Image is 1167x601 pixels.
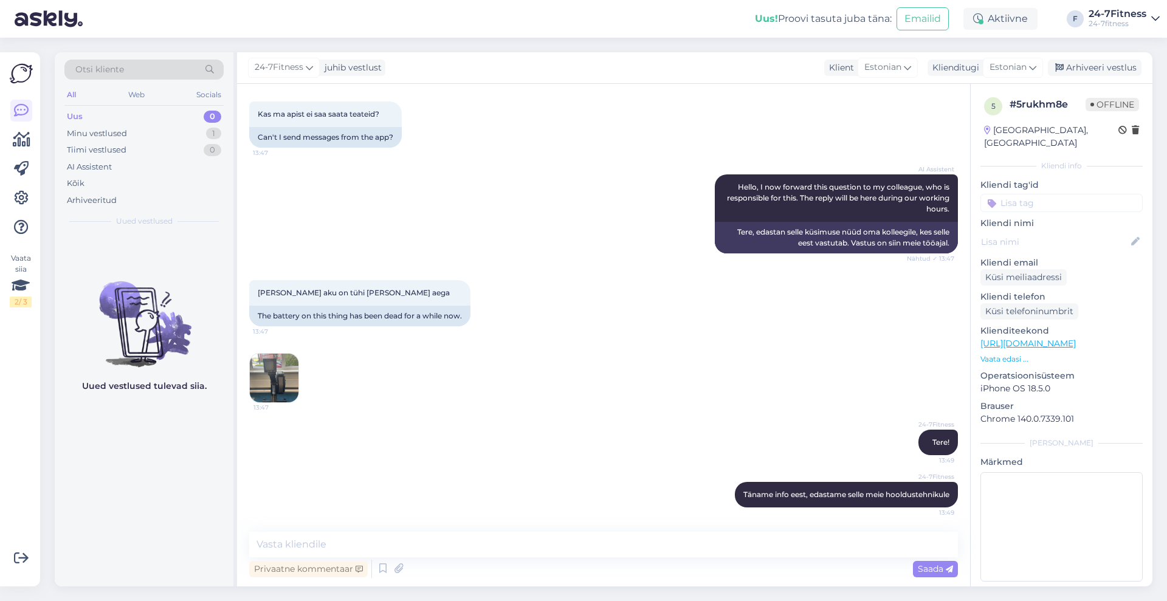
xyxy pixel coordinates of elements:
div: All [64,87,78,103]
div: [GEOGRAPHIC_DATA], [GEOGRAPHIC_DATA] [984,124,1118,149]
div: 0 [204,144,221,156]
div: Uus [67,111,83,123]
div: Arhiveeri vestlus [1048,60,1141,76]
p: Klienditeekond [980,325,1143,337]
div: Kliendi info [980,160,1143,171]
span: Offline [1086,98,1139,111]
div: juhib vestlust [320,61,382,74]
span: 13:47 [253,327,298,336]
span: Kas ma apist ei saa saata teateid? [258,109,379,118]
div: 2 / 3 [10,297,32,307]
a: [URL][DOMAIN_NAME] [980,338,1076,349]
div: F [1067,10,1084,27]
a: 24-7Fitness24-7fitness [1089,9,1160,29]
div: Web [126,87,147,103]
p: Chrome 140.0.7339.101 [980,413,1143,425]
div: Tere, edastan selle küsimuse nüüd oma kolleegile, kes selle eest vastutab. Vastus on siin meie tö... [715,222,958,253]
span: Hello, I now forward this question to my colleague, who is responsible for this. The reply will b... [727,182,951,213]
span: 13:49 [909,508,954,517]
span: AI Assistent [909,165,954,174]
p: Märkmed [980,456,1143,469]
span: Täname info eest, edastame selle meie hooldustehnikule [743,490,949,499]
div: 24-7Fitness [1089,9,1146,19]
p: Brauser [980,400,1143,413]
span: 24-7Fitness [255,61,303,74]
div: The battery on this thing has been dead for a while now. [249,306,470,326]
div: Privaatne kommentaar [249,561,368,577]
p: Kliendi nimi [980,217,1143,230]
p: Uued vestlused tulevad siia. [82,380,207,393]
span: 24-7Fitness [909,472,954,481]
span: Uued vestlused [116,216,173,227]
p: Vaata edasi ... [980,354,1143,365]
div: Can't I send messages from the app? [249,127,402,148]
b: Uus! [755,13,778,24]
span: 5 [991,101,996,111]
div: # 5rukhm8e [1010,97,1086,112]
div: Socials [194,87,224,103]
span: Otsi kliente [75,63,124,76]
input: Lisa nimi [981,235,1129,249]
div: AI Assistent [67,161,112,173]
div: Vaata siia [10,253,32,307]
p: Kliendi email [980,256,1143,269]
input: Lisa tag [980,194,1143,212]
div: 1 [206,128,221,140]
div: Minu vestlused [67,128,127,140]
span: 24-7Fitness [909,420,954,429]
p: Kliendi tag'id [980,179,1143,191]
span: 13:47 [253,403,299,412]
div: Proovi tasuta juba täna: [755,12,892,26]
p: Kliendi telefon [980,290,1143,303]
p: iPhone OS 18.5.0 [980,382,1143,395]
span: Nähtud ✓ 13:47 [907,254,954,263]
img: Attachment [250,354,298,402]
div: Klienditugi [928,61,979,74]
div: Tiimi vestlused [67,144,126,156]
span: [PERSON_NAME] aku on tühi [PERSON_NAME] aega [258,288,450,297]
div: Aktiivne [963,8,1038,30]
div: Kõik [67,177,84,190]
img: No chats [55,259,233,369]
span: 13:47 [253,148,298,157]
div: Arhiveeritud [67,194,117,207]
span: Estonian [990,61,1027,74]
p: Operatsioonisüsteem [980,369,1143,382]
span: 13:49 [909,456,954,465]
div: Küsi telefoninumbrit [980,303,1078,320]
div: 24-7fitness [1089,19,1146,29]
span: Estonian [864,61,901,74]
img: Askly Logo [10,62,33,85]
div: Klient [824,61,854,74]
div: Küsi meiliaadressi [980,269,1067,286]
button: Emailid [897,7,949,30]
span: Saada [918,563,953,574]
div: 0 [204,111,221,123]
div: [PERSON_NAME] [980,438,1143,448]
span: Tere! [932,438,949,447]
